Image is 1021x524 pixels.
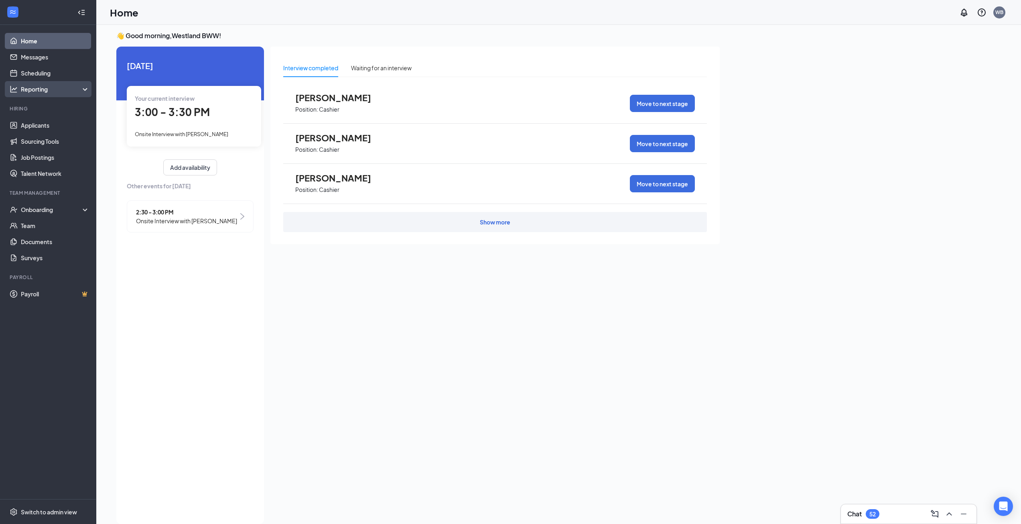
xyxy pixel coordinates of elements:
[110,6,138,19] h1: Home
[10,206,18,214] svg: UserCheck
[295,133,384,143] span: [PERSON_NAME]
[351,63,412,72] div: Waiting for an interview
[21,65,89,81] a: Scheduling
[10,190,88,196] div: Team Management
[944,509,954,519] svg: ChevronUp
[10,274,88,281] div: Payroll
[319,146,339,153] p: Cashier
[319,186,339,194] p: Cashier
[21,117,89,133] a: Applicants
[9,8,17,16] svg: WorkstreamLogo
[928,508,941,520] button: ComposeMessage
[295,186,318,194] p: Position:
[127,59,254,72] span: [DATE]
[21,286,89,302] a: PayrollCrown
[630,135,695,152] button: Move to next stage
[136,208,237,216] span: 2:30 - 3:00 PM
[943,508,956,520] button: ChevronUp
[135,105,210,118] span: 3:00 - 3:30 PM
[959,8,969,17] svg: Notifications
[21,85,90,93] div: Reporting
[630,95,695,112] button: Move to next stage
[135,95,195,102] span: Your current interview
[21,206,83,214] div: Onboarding
[283,63,338,72] div: Interview completed
[135,131,228,137] span: Onsite Interview with [PERSON_NAME]
[869,511,876,518] div: 52
[994,497,1013,516] div: Open Intercom Messenger
[480,218,510,226] div: Show more
[116,31,720,40] h3: 👋 Good morning, Westland BWW !
[319,106,339,113] p: Cashier
[295,92,384,103] span: [PERSON_NAME]
[21,33,89,49] a: Home
[295,106,318,113] p: Position:
[163,159,217,175] button: Add availability
[21,49,89,65] a: Messages
[21,250,89,266] a: Surveys
[21,218,89,234] a: Team
[977,8,986,17] svg: QuestionInfo
[21,508,77,516] div: Switch to admin view
[21,149,89,165] a: Job Postings
[630,175,695,192] button: Move to next stage
[930,509,940,519] svg: ComposeMessage
[127,181,254,190] span: Other events for [DATE]
[957,508,970,520] button: Minimize
[995,9,1003,16] div: WB
[21,165,89,181] a: Talent Network
[10,105,88,112] div: Hiring
[295,173,384,183] span: [PERSON_NAME]
[21,234,89,250] a: Documents
[77,8,85,16] svg: Collapse
[959,509,968,519] svg: Minimize
[847,510,862,518] h3: Chat
[10,508,18,516] svg: Settings
[295,146,318,153] p: Position:
[21,133,89,149] a: Sourcing Tools
[10,85,18,93] svg: Analysis
[136,216,237,225] span: Onsite Interview with [PERSON_NAME]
